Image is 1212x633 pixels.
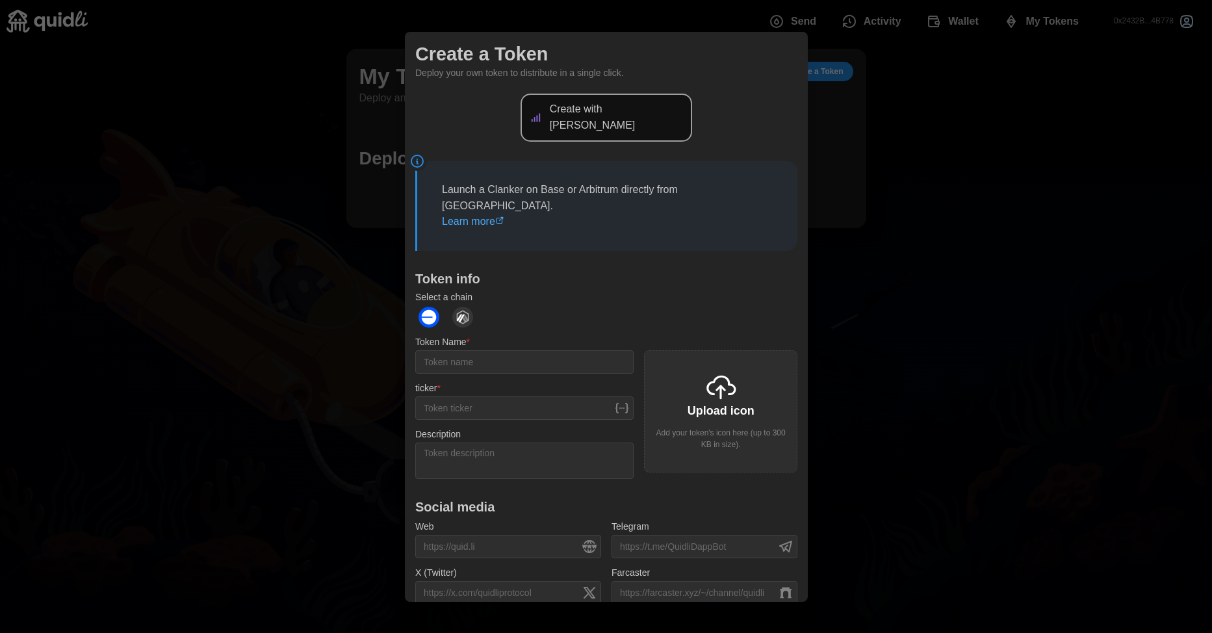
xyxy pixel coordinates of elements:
[415,498,797,515] h1: Social media
[415,270,797,287] h1: Token info
[415,396,634,420] input: Token ticker
[415,535,601,558] input: https://quid.li
[415,580,601,604] input: https://x.com/quidliprotocol
[452,307,473,328] img: Arbitrum
[612,566,650,580] label: Farcaster
[449,304,476,331] button: Arbitrum
[415,304,443,331] button: Base
[612,520,649,534] label: Telegram
[612,580,797,604] input: https://farcaster.xyz/~/channel/quidli
[442,181,773,229] p: Launch a Clanker on Base or Arbitrum directly from [GEOGRAPHIC_DATA].
[549,101,684,134] p: Create with [PERSON_NAME]
[415,350,634,374] input: Token name
[415,381,441,396] label: ticker
[419,307,439,328] img: Base
[415,520,434,534] label: Web
[415,566,457,580] label: X (Twitter)
[415,335,470,350] label: Token Name
[415,66,797,81] p: Deploy your own token to distribute in a single click.
[612,535,797,558] input: https://t.me/QuidliDappBot
[415,428,461,442] label: Description
[415,291,797,304] p: Select a chain
[415,42,797,66] h1: Create a Token
[442,216,504,227] a: Learn more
